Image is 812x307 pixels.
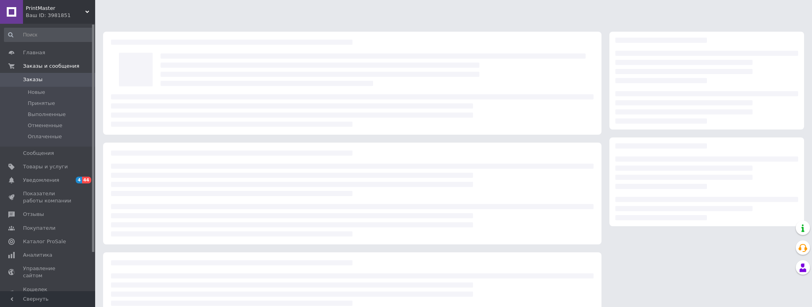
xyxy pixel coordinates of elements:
[28,89,45,96] span: Новые
[23,49,45,56] span: Главная
[4,28,94,42] input: Поиск
[28,111,66,118] span: Выполненные
[26,12,95,19] div: Ваш ID: 3981851
[23,63,79,70] span: Заказы и сообщения
[26,5,85,12] span: PrintMaster
[28,122,62,129] span: Отмененные
[23,190,73,204] span: Показатели работы компании
[23,286,73,300] span: Кошелек компании
[23,225,56,232] span: Покупатели
[76,177,82,183] span: 4
[28,100,55,107] span: Принятые
[23,252,52,259] span: Аналитика
[23,163,68,170] span: Товары и услуги
[23,150,54,157] span: Сообщения
[23,238,66,245] span: Каталог ProSale
[28,133,62,140] span: Оплаченные
[23,76,42,83] span: Заказы
[82,177,91,183] span: 44
[23,265,73,279] span: Управление сайтом
[23,211,44,218] span: Отзывы
[23,177,59,184] span: Уведомления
